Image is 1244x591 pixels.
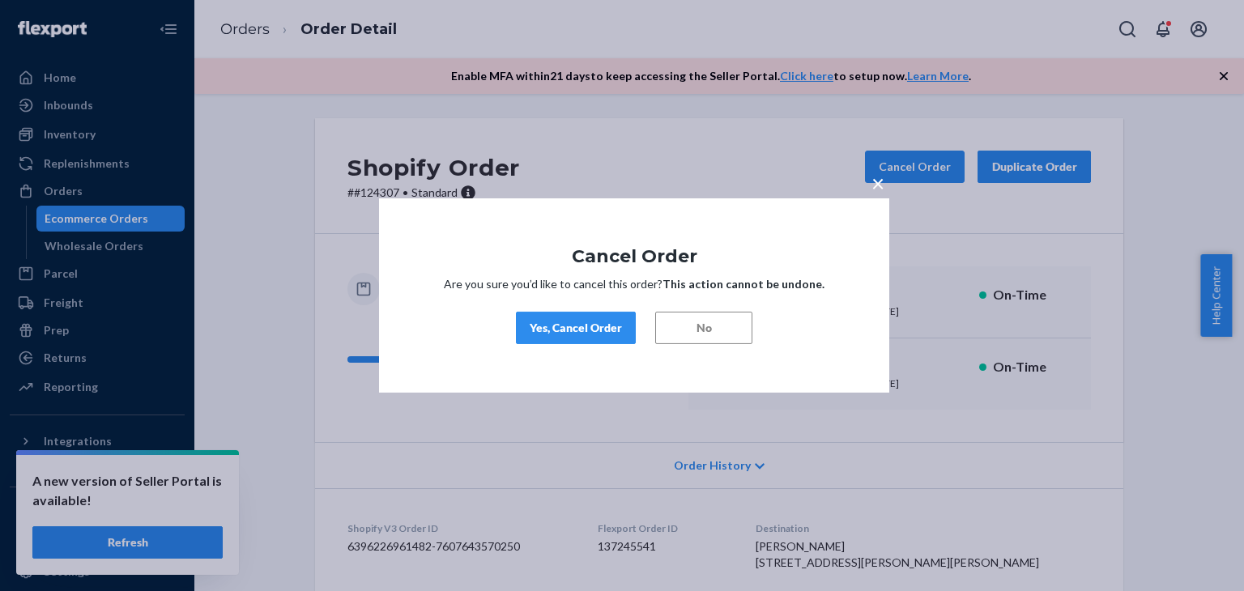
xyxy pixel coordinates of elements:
span: × [871,169,884,197]
strong: This action cannot be undone. [662,277,824,291]
div: Yes, Cancel Order [530,320,622,336]
p: Are you sure you’d like to cancel this order? [428,276,841,292]
h1: Cancel Order [428,247,841,266]
button: Yes, Cancel Order [516,312,636,344]
button: No [655,312,752,344]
